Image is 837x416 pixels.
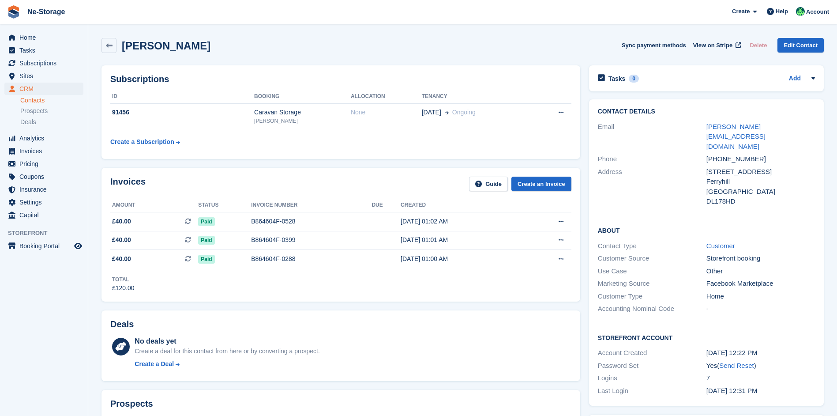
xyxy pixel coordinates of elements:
th: Tenancy [422,90,533,104]
div: B864604F-0399 [251,235,372,245]
div: Create a Subscription [110,137,174,147]
div: Create a Deal [135,359,174,369]
div: B864604F-0528 [251,217,372,226]
span: Paid [198,255,214,264]
th: Status [198,198,251,212]
div: [STREET_ADDRESS] [706,167,815,177]
a: menu [4,240,83,252]
a: menu [4,70,83,82]
h2: Invoices [110,177,146,191]
h2: Contact Details [598,108,815,115]
button: Delete [746,38,770,53]
img: stora-icon-8386f47178a22dfd0bd8f6a31ec36ba5ce8667c1dd55bd0f319d3a0aa187defe.svg [7,5,20,19]
a: Edit Contact [777,38,824,53]
div: Phone [598,154,706,164]
span: Prospects [20,107,48,115]
h2: [PERSON_NAME] [122,40,210,52]
span: Coupons [19,170,72,183]
div: Customer Source [598,253,706,264]
a: menu [4,183,83,196]
a: Customer [706,242,735,250]
a: Create an Invoice [511,177,571,191]
span: Help [776,7,788,16]
div: [PERSON_NAME] [254,117,351,125]
div: Accounting Nominal Code [598,304,706,314]
h2: About [598,226,815,234]
a: menu [4,145,83,157]
div: Password Set [598,361,706,371]
a: Send Reset [719,362,754,369]
a: menu [4,31,83,44]
div: Address [598,167,706,207]
a: menu [4,83,83,95]
a: Create a Subscription [110,134,180,150]
div: [DATE] 01:01 AM [401,235,523,245]
a: menu [4,158,83,170]
div: Total [112,276,135,284]
div: 91456 [110,108,254,117]
th: Amount [110,198,198,212]
a: Add [789,74,801,84]
span: Analytics [19,132,72,144]
a: Guide [469,177,508,191]
div: Home [706,291,815,302]
div: [DATE] 01:00 AM [401,254,523,264]
h2: Storefront Account [598,333,815,342]
span: Create [732,7,750,16]
span: Deals [20,118,36,126]
div: Ferryhill [706,177,815,187]
a: Ne-Storage [24,4,68,19]
span: ( ) [717,362,756,369]
div: [DATE] 01:02 AM [401,217,523,226]
span: Ongoing [452,109,476,116]
h2: Subscriptions [110,74,571,84]
div: - [706,304,815,314]
th: Created [401,198,523,212]
div: Other [706,266,815,276]
span: Paid [198,217,214,226]
div: 7 [706,373,815,383]
span: Paid [198,236,214,245]
h2: Tasks [608,75,626,83]
div: [PHONE_NUMBER] [706,154,815,164]
div: Account Created [598,348,706,358]
div: Storefront booking [706,253,815,264]
div: No deals yet [135,336,319,347]
h2: Prospects [110,399,153,409]
button: Sync payment methods [622,38,686,53]
div: Yes [706,361,815,371]
a: Create a Deal [135,359,319,369]
span: Booking Portal [19,240,72,252]
span: View on Stripe [693,41,732,50]
span: £40.00 [112,235,131,245]
div: Facebook Marketplace [706,279,815,289]
a: menu [4,196,83,208]
div: Email [598,122,706,152]
div: [DATE] 12:22 PM [706,348,815,358]
span: Tasks [19,44,72,57]
a: Prospects [20,106,83,116]
span: Subscriptions [19,57,72,69]
div: Last Login [598,386,706,396]
span: Sites [19,70,72,82]
th: Booking [254,90,351,104]
a: Deals [20,117,83,127]
a: Contacts [20,96,83,105]
time: 2025-07-15 11:31:07 UTC [706,387,758,394]
th: Allocation [351,90,422,104]
div: Marketing Source [598,279,706,289]
div: B864604F-0288 [251,254,372,264]
th: Invoice number [251,198,372,212]
div: Logins [598,373,706,383]
div: Caravan Storage [254,108,351,117]
span: Pricing [19,158,72,170]
img: Jay Johal [796,7,805,16]
a: menu [4,132,83,144]
span: Capital [19,209,72,221]
div: £120.00 [112,284,135,293]
div: [GEOGRAPHIC_DATA] [706,187,815,197]
div: Create a deal for this contact from here or by converting a prospect. [135,347,319,356]
span: Invoices [19,145,72,157]
span: Home [19,31,72,44]
a: Preview store [73,241,83,251]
